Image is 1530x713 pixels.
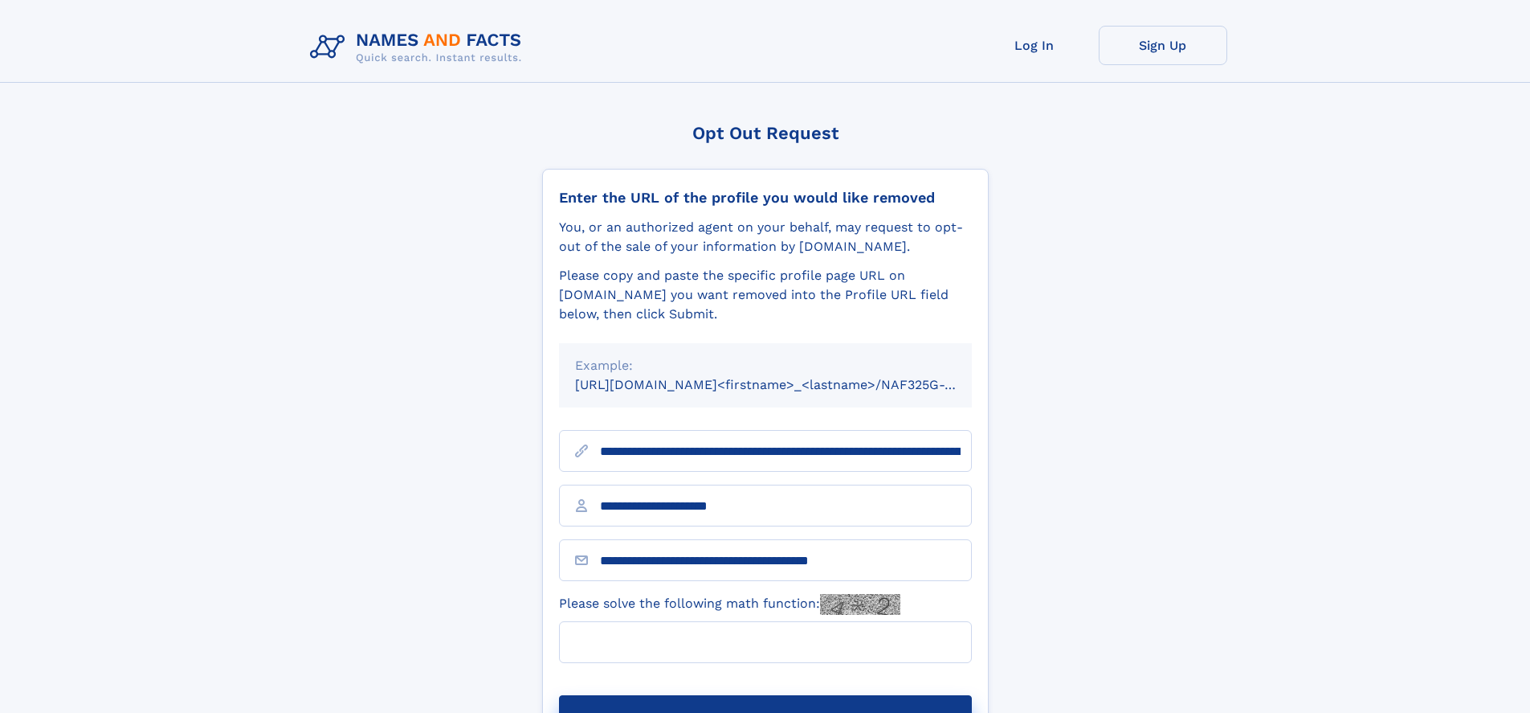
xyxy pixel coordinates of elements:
div: Example: [575,356,956,375]
a: Sign Up [1099,26,1227,65]
div: Opt Out Request [542,123,989,143]
small: [URL][DOMAIN_NAME]<firstname>_<lastname>/NAF325G-xxxxxxxx [575,377,1002,392]
div: You, or an authorized agent on your behalf, may request to opt-out of the sale of your informatio... [559,218,972,256]
div: Enter the URL of the profile you would like removed [559,189,972,207]
div: Please copy and paste the specific profile page URL on [DOMAIN_NAME] you want removed into the Pr... [559,266,972,324]
a: Log In [970,26,1099,65]
label: Please solve the following math function: [559,594,900,615]
img: Logo Names and Facts [304,26,535,69]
